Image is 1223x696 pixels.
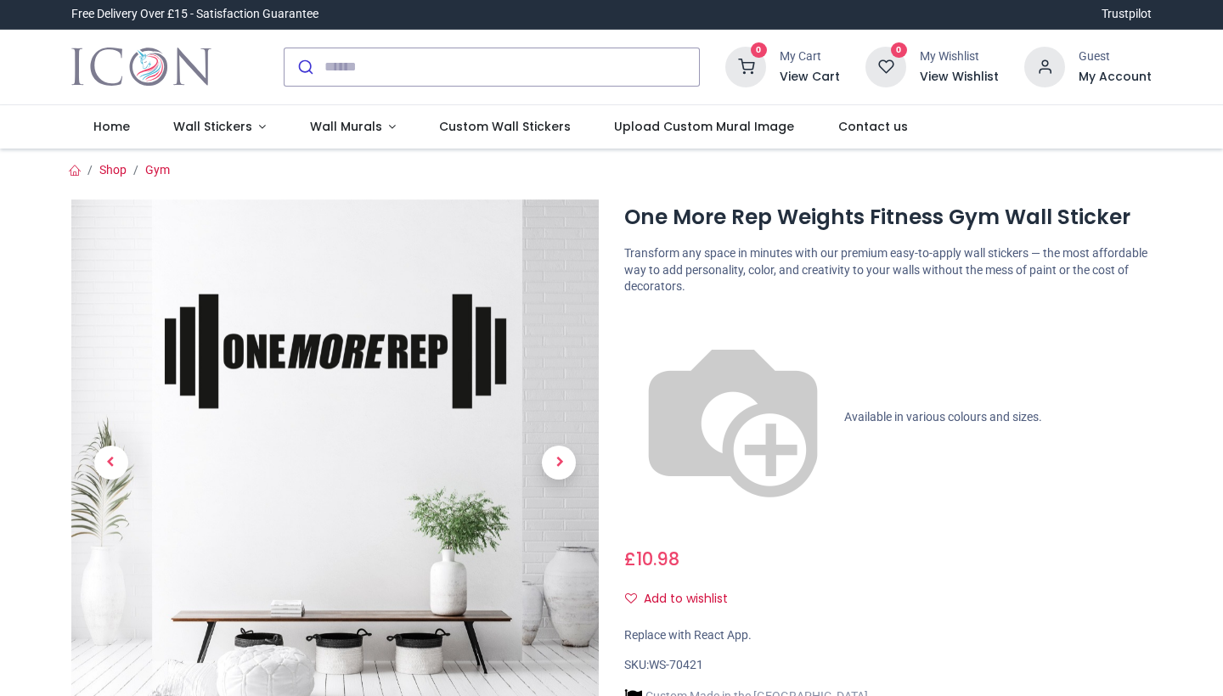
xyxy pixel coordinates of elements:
span: Upload Custom Mural Image [614,118,794,135]
a: Logo of Icon Wall Stickers [71,43,211,91]
a: Shop [99,163,127,177]
div: Replace with React App. [624,627,1152,644]
a: Wall Murals [288,105,418,149]
button: Submit [285,48,324,86]
p: Transform any space in minutes with our premium easy-to-apply wall stickers — the most affordable... [624,245,1152,295]
a: 0 [865,59,906,72]
a: 0 [725,59,766,72]
a: My Account [1079,69,1152,86]
img: Icon Wall Stickers [71,43,211,91]
h1: One More Rep Weights Fitness Gym Wall Sticker [624,203,1152,232]
a: Trustpilot [1102,6,1152,23]
span: Contact us [838,118,908,135]
a: Previous [71,278,150,648]
div: Guest [1079,48,1152,65]
a: Wall Stickers [151,105,288,149]
span: 10.98 [636,547,679,571]
span: Next [542,446,576,480]
span: £ [624,547,679,571]
sup: 0 [891,42,907,59]
div: My Wishlist [920,48,999,65]
a: View Cart [780,69,840,86]
span: Previous [94,446,128,480]
i: Add to wishlist [625,592,637,604]
a: Next [520,278,599,648]
sup: 0 [751,42,767,59]
a: Gym [145,163,170,177]
span: Home [93,118,130,135]
div: My Cart [780,48,840,65]
div: SKU: [624,657,1152,674]
span: Wall Stickers [173,118,252,135]
span: Wall Murals [310,118,382,135]
span: Available in various colours and sizes. [844,410,1042,424]
div: Free Delivery Over £15 - Satisfaction Guarantee [71,6,318,23]
button: Add to wishlistAdd to wishlist [624,585,742,614]
img: color-wheel.png [624,309,842,526]
span: WS-70421 [649,658,703,671]
span: Custom Wall Stickers [439,118,571,135]
a: View Wishlist [920,69,999,86]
